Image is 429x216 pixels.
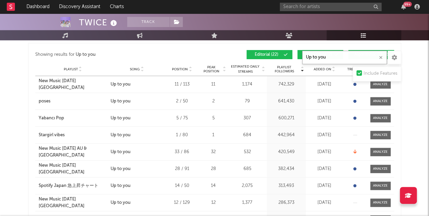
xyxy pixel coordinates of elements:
div: 28 [201,166,226,172]
button: Track [127,17,170,27]
span: Trend [347,67,358,71]
a: Spotify Japan 急上昇チャート [39,183,107,189]
div: [DATE] [308,115,342,122]
div: 684 [230,132,265,139]
div: TWICE [79,17,119,28]
a: poses [39,98,107,105]
div: 641,430 [269,98,304,105]
div: [DATE] [308,183,342,189]
div: Showing results for [35,50,215,59]
a: Stargirl vibes [39,132,107,139]
div: 2 [201,98,226,105]
div: 1 [201,132,226,139]
div: 286,373 [269,199,304,206]
a: New Music [DATE] AU & [GEOGRAPHIC_DATA] [39,145,107,159]
div: 5 [201,115,226,122]
input: Search for artists [280,3,382,11]
div: Stargirl vibes [39,132,65,139]
div: 2 / 50 [167,98,197,105]
div: 11 / 113 [167,81,197,88]
div: 1,174 [230,81,265,88]
div: Up to you [111,183,131,189]
a: New Music [DATE] [GEOGRAPHIC_DATA] [39,78,107,91]
button: Independent(2) [297,50,343,59]
div: Up to you [111,98,131,105]
div: 1,377 [230,199,265,206]
div: 99 + [403,2,412,7]
span: Added On [314,67,331,71]
div: 32 [201,149,226,155]
div: 28 / 91 [167,166,197,172]
div: 14 [201,183,226,189]
div: 5 / 75 [167,115,197,122]
div: poses [39,98,51,105]
div: 307 [230,115,265,122]
div: [DATE] [308,81,342,88]
div: Up to you [76,51,96,59]
a: Yabancı Pop [39,115,107,122]
div: [DATE] [308,98,342,105]
span: Song [130,67,140,71]
div: 14 / 50 [167,183,197,189]
div: Up to you [111,199,131,206]
button: Algorithmic(1) [348,50,394,59]
span: Playlist Followers [269,65,300,73]
div: Include Features [364,70,397,78]
div: 1 / 80 [167,132,197,139]
button: Editorial(22) [247,50,292,59]
a: New Music [DATE] [GEOGRAPHIC_DATA] [39,162,107,175]
div: Up to you [111,81,131,88]
div: [DATE] [308,132,342,139]
div: 382,434 [269,166,304,172]
div: Up to you [111,149,131,155]
span: Independent ( 2 ) [302,53,333,57]
div: 11 [201,81,226,88]
div: 742,329 [269,81,304,88]
span: Estimated Daily Streams [230,64,261,74]
div: 79 [230,98,265,105]
div: Up to you [111,166,131,172]
div: [DATE] [308,149,342,155]
span: Peak Position [201,65,222,73]
div: [DATE] [308,199,342,206]
div: Up to you [111,132,131,139]
div: 685 [230,166,265,172]
span: Editorial ( 22 ) [251,53,282,57]
div: 420,549 [269,149,304,155]
input: Search Playlists/Charts [302,51,387,64]
div: [DATE] [308,166,342,172]
div: Up to you [111,115,131,122]
div: Spotify Japan 急上昇チャート [39,183,98,189]
div: Yabancı Pop [39,115,64,122]
button: 99+ [401,4,406,9]
div: 313,493 [269,183,304,189]
div: 532 [230,149,265,155]
div: 442,964 [269,132,304,139]
div: 33 / 86 [167,149,197,155]
span: Playlist [64,67,78,71]
div: 600,271 [269,115,304,122]
a: New Music [DATE] [GEOGRAPHIC_DATA] [39,196,107,209]
div: 12 / 129 [167,199,197,206]
span: Position [172,67,188,71]
div: 12 [201,199,226,206]
div: 2,075 [230,183,265,189]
